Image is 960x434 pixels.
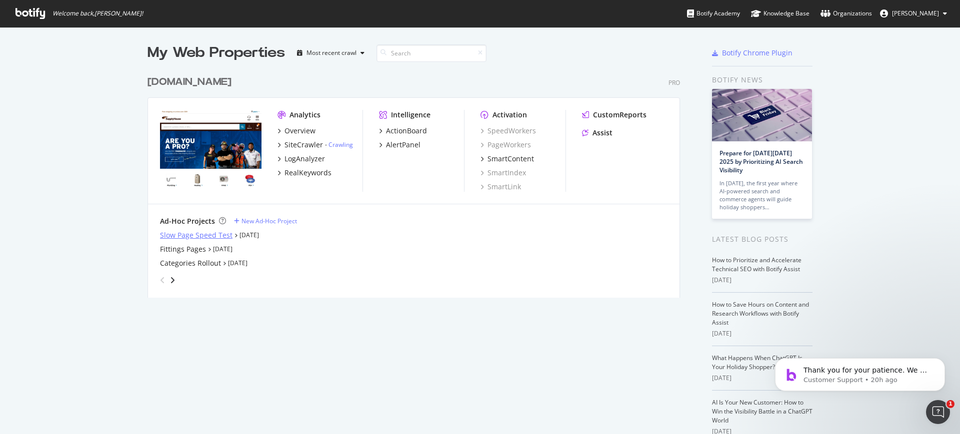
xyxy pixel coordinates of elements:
input: Search [376,44,486,62]
div: Botify news [712,74,812,85]
a: New Ad-Hoc Project [234,217,297,225]
img: Prepare for Black Friday 2025 by Prioritizing AI Search Visibility [712,89,812,141]
div: - [325,140,353,149]
a: [DATE] [228,259,247,267]
a: SmartIndex [480,168,526,178]
div: Botify Academy [687,8,740,18]
div: AlertPanel [386,140,420,150]
div: ActionBoard [386,126,427,136]
a: Categories Rollout [160,258,221,268]
iframe: Intercom notifications message [760,337,960,407]
a: [DATE] [239,231,259,239]
div: RealKeywords [284,168,331,178]
div: Pro [668,78,680,87]
button: Most recent crawl [293,45,368,61]
a: What Happens When ChatGPT Is Your Holiday Shopper? [712,354,802,371]
div: grid [147,63,688,298]
a: Assist [582,128,612,138]
a: [DATE] [213,245,232,253]
a: CustomReports [582,110,646,120]
div: LogAnalyzer [284,154,325,164]
div: Knowledge Base [751,8,809,18]
div: Overview [284,126,315,136]
div: angle-right [169,275,176,285]
div: Activation [492,110,527,120]
a: SmartLink [480,182,521,192]
span: Welcome back, [PERSON_NAME] ! [52,9,143,17]
a: ActionBoard [379,126,427,136]
div: New Ad-Hoc Project [241,217,297,225]
div: [DATE] [712,374,812,383]
div: [DATE] [712,329,812,338]
div: [DATE] [712,276,812,285]
div: SiteCrawler [284,140,323,150]
div: Botify Chrome Plugin [722,48,792,58]
a: SmartContent [480,154,534,164]
span: 1 [946,400,954,408]
div: In [DATE], the first year where AI-powered search and commerce agents will guide holiday shoppers… [719,179,804,211]
div: Most recent crawl [306,50,356,56]
span: Alejandra Roca [892,9,939,17]
div: Latest Blog Posts [712,234,812,245]
a: Crawling [328,140,353,149]
a: RealKeywords [277,168,331,178]
div: CustomReports [593,110,646,120]
a: SiteCrawler- Crawling [277,140,353,150]
div: Assist [592,128,612,138]
a: PageWorkers [480,140,531,150]
a: How to Save Hours on Content and Research Workflows with Botify Assist [712,300,809,327]
div: [DOMAIN_NAME] [147,75,231,89]
a: AlertPanel [379,140,420,150]
a: Fittings Pages [160,244,206,254]
a: Overview [277,126,315,136]
div: My Web Properties [147,43,285,63]
img: www.supplyhouse.com [160,110,261,191]
a: Prepare for [DATE][DATE] 2025 by Prioritizing AI Search Visibility [719,149,803,174]
div: Analytics [289,110,320,120]
iframe: Intercom live chat [926,400,950,424]
div: angle-left [156,272,169,288]
a: [DOMAIN_NAME] [147,75,235,89]
a: Botify Chrome Plugin [712,48,792,58]
div: Organizations [820,8,872,18]
a: SpeedWorkers [480,126,536,136]
button: [PERSON_NAME] [872,5,955,21]
div: Ad-Hoc Projects [160,216,215,226]
div: SmartContent [487,154,534,164]
a: LogAnalyzer [277,154,325,164]
a: Slow Page Speed Test [160,230,232,240]
a: How to Prioritize and Accelerate Technical SEO with Botify Assist [712,256,801,273]
a: AI Is Your New Customer: How to Win the Visibility Battle in a ChatGPT World [712,398,812,425]
div: Intelligence [391,110,430,120]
